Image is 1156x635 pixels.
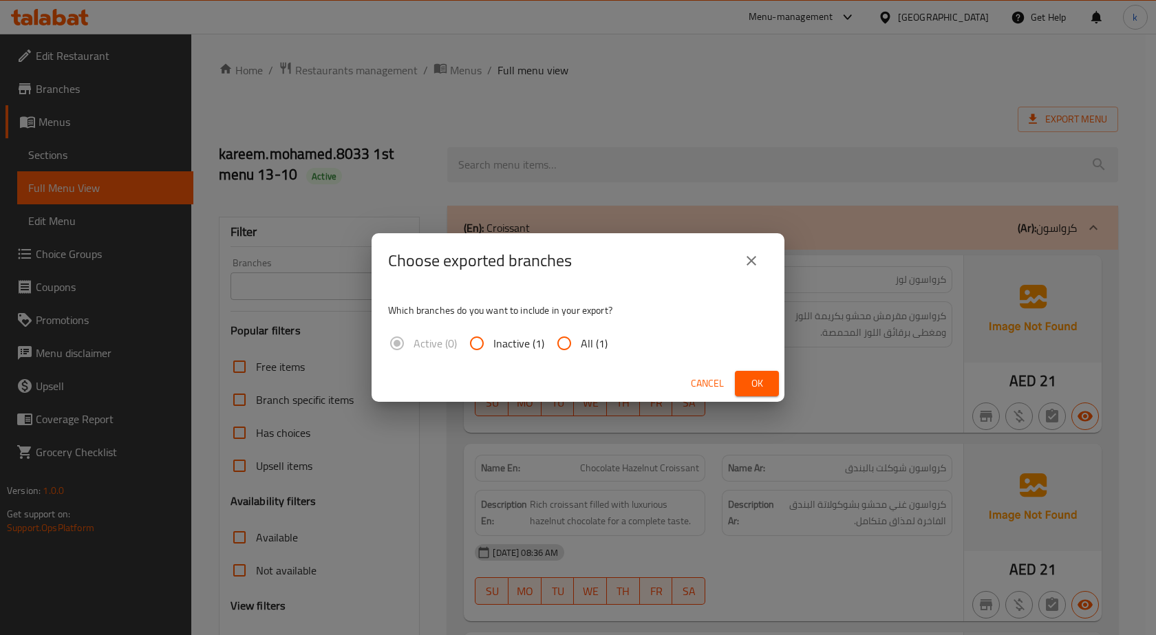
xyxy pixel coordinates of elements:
[735,371,779,396] button: Ok
[685,371,729,396] button: Cancel
[746,375,768,392] span: Ok
[388,303,768,317] p: Which branches do you want to include in your export?
[581,335,608,352] span: All (1)
[691,375,724,392] span: Cancel
[388,250,572,272] h2: Choose exported branches
[414,335,457,352] span: Active (0)
[735,244,768,277] button: close
[493,335,544,352] span: Inactive (1)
